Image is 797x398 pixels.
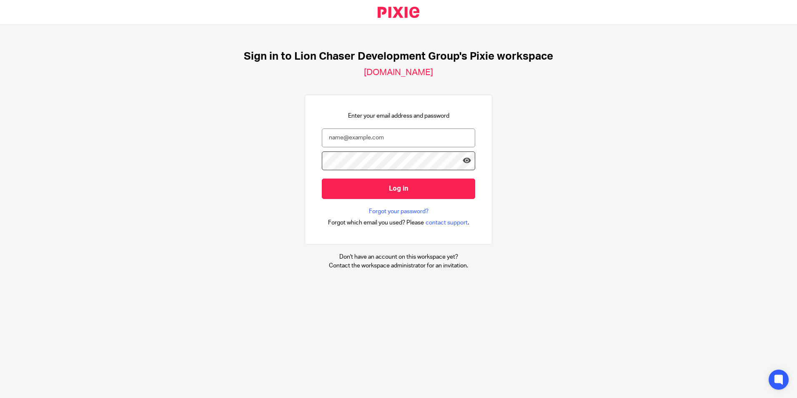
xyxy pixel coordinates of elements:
[426,219,468,227] span: contact support
[244,50,553,63] h1: Sign in to Lion Chaser Development Group's Pixie workspace
[329,253,468,261] p: Don't have an account on this workspace yet?
[364,67,433,78] h2: [DOMAIN_NAME]
[329,262,468,270] p: Contact the workspace administrator for an invitation.
[322,128,475,147] input: name@example.com
[348,112,449,120] p: Enter your email address and password
[328,218,469,227] div: .
[328,219,424,227] span: Forgot which email you used? Please
[322,179,475,199] input: Log in
[369,207,429,216] a: Forgot your password?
